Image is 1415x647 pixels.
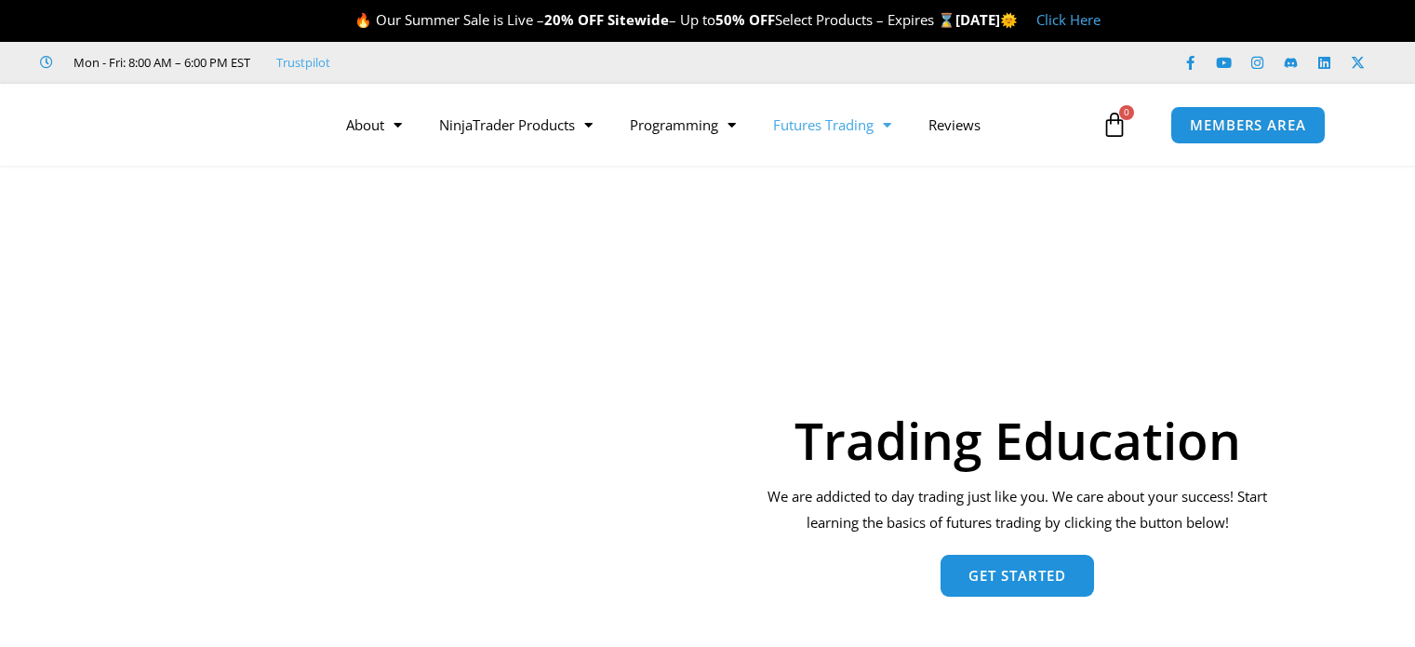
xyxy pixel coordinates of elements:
[420,103,611,146] a: NinjaTrader Products
[327,103,420,146] a: About
[968,569,1066,583] span: Get Started
[1170,106,1326,144] a: MEMBERS AREA
[69,51,250,74] span: Mon - Fri: 8:00 AM – 6:00 PM EST
[1000,10,1018,29] span: 🌞
[1036,10,1101,29] a: Click Here
[544,10,604,29] strong: 20% OFF
[1074,98,1155,152] a: 0
[327,103,1097,146] nav: Menu
[755,484,1279,536] p: We are addicted to day trading just like you. We care about your success! Start learning the basi...
[955,10,1018,29] strong: [DATE]
[607,10,669,29] strong: Sitewide
[754,103,910,146] a: Futures Trading
[941,555,1094,597] a: Get Started
[910,103,999,146] a: Reviews
[276,51,330,74] a: Trustpilot
[715,10,775,29] strong: 50% OFF
[69,91,269,158] img: LogoAI | Affordable Indicators – NinjaTrader
[1119,105,1134,120] span: 0
[1190,118,1306,132] span: MEMBERS AREA
[611,103,754,146] a: Programming
[755,414,1279,465] h1: Trading Education
[354,10,955,29] span: 🔥 Our Summer Sale is Live – – Up to Select Products – Expires ⌛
